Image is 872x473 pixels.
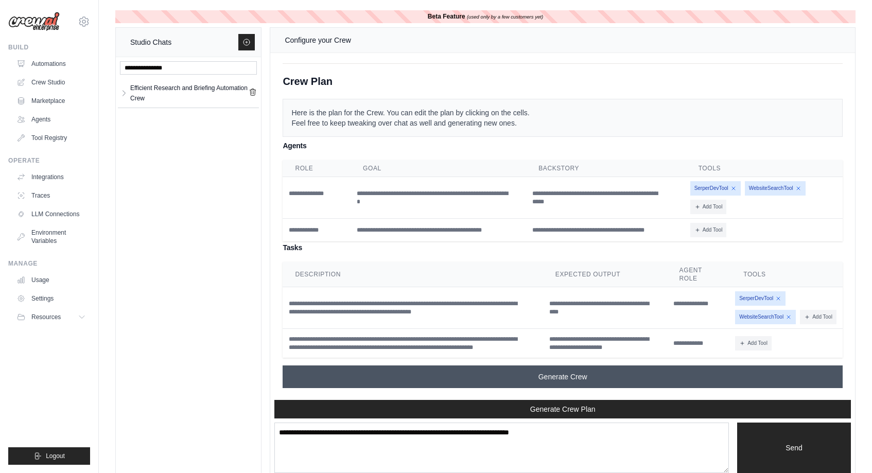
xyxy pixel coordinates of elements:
[467,14,543,20] i: (used only by a few customers yet)
[8,156,90,165] div: Operate
[686,160,843,177] th: Tools
[690,223,727,237] button: Add Tool
[543,262,667,287] th: Expected Output
[690,200,727,214] button: Add Tool
[12,224,90,249] a: Environment Variables
[285,34,351,46] div: Configure your Crew
[31,313,61,321] span: Resources
[46,452,65,460] span: Logout
[283,99,843,137] p: Here is the plan for the Crew. You can edit the plan by clicking on the cells. Feel free to keep ...
[283,74,843,89] div: Crew Plan
[526,160,686,177] th: Backstory
[731,262,843,287] th: Tools
[283,139,843,152] h4: Agents
[12,206,90,222] a: LLM Connections
[283,365,843,388] button: Generate Crew
[130,83,249,103] div: Efficient Research and Briefing Automation Crew
[690,181,741,196] span: SerperDevTool
[12,111,90,128] a: Agents
[283,241,843,254] h4: Tasks
[735,291,786,306] span: SerperDevTool
[274,400,851,418] button: Generate Crew Plan
[12,74,90,91] a: Crew Studio
[800,310,836,324] button: Add Tool
[8,12,60,31] img: Logo
[8,447,90,465] button: Logout
[667,262,731,287] th: Agent Role
[737,423,851,473] button: Send
[8,259,90,268] div: Manage
[351,160,526,177] th: Goal
[745,181,806,196] span: WebsiteSearchTool
[428,13,465,20] b: Beta Feature
[12,93,90,109] a: Marketplace
[130,36,171,48] div: Studio Chats
[12,187,90,204] a: Traces
[8,43,90,51] div: Build
[538,372,587,382] span: Generate Crew
[12,56,90,72] a: Automations
[12,272,90,288] a: Usage
[12,290,90,307] a: Settings
[735,336,772,351] button: Add Tool
[735,310,796,324] span: WebsiteSearchTool
[128,83,249,103] a: Efficient Research and Briefing Automation Crew
[12,309,90,325] button: Resources
[283,160,351,177] th: Role
[12,130,90,146] a: Tool Registry
[12,169,90,185] a: Integrations
[283,262,543,287] th: Description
